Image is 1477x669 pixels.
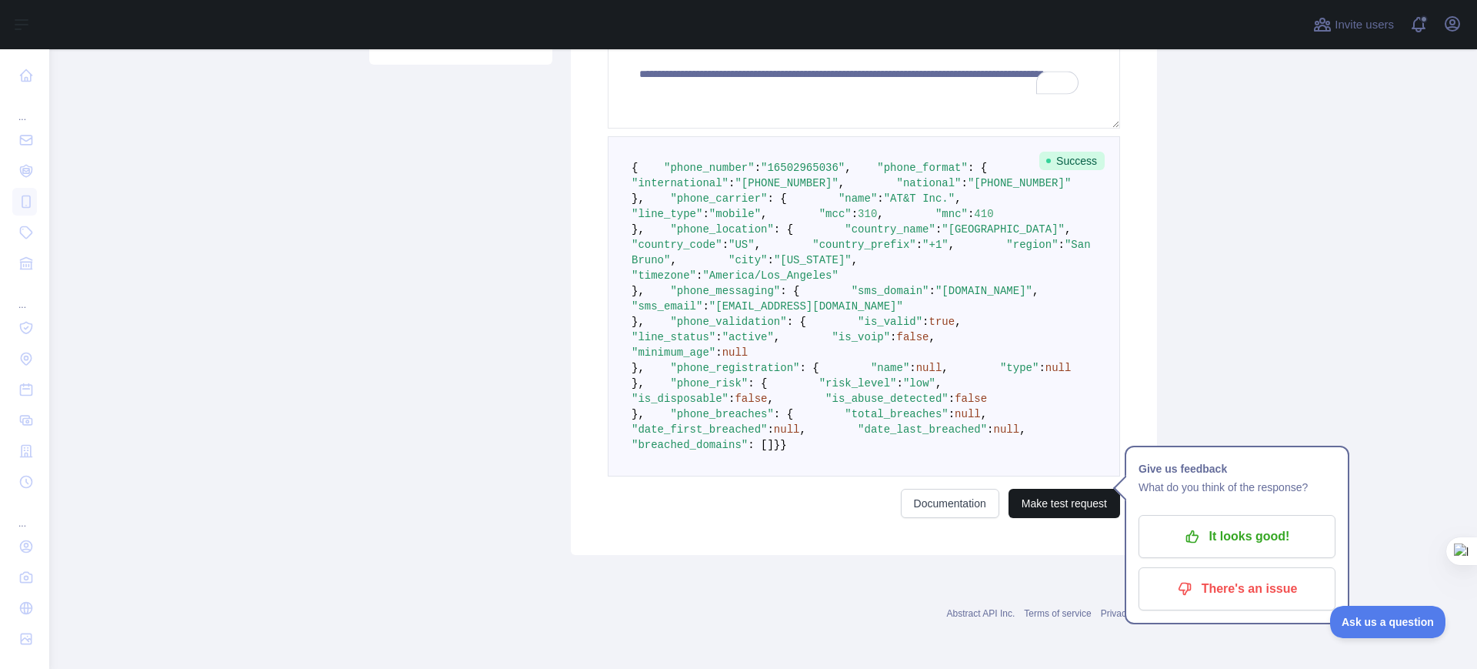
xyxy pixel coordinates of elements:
[728,177,735,189] span: :
[748,377,767,390] span: : {
[787,316,806,328] span: : {
[761,162,845,174] span: "16502965036"
[715,331,722,343] span: :
[608,35,1120,129] textarea: To enrich screen reader interactions, please activate Accessibility in Grammarly extension settings
[12,280,37,311] div: ...
[709,300,903,313] span: "[EMAIL_ADDRESS][DOMAIN_NAME]"
[664,162,755,174] span: "phone_number"
[722,239,728,251] span: :
[632,316,645,328] span: },
[780,439,786,451] span: }
[702,300,708,313] span: :
[962,177,968,189] span: :
[670,377,748,390] span: "phone_risk"
[632,239,722,251] span: "country_code"
[767,393,773,405] span: ,
[735,393,767,405] span: false
[845,408,948,420] span: "total_breaches"
[1024,608,1091,619] a: Terms of service
[929,285,935,297] span: :
[632,208,702,220] span: "line_type"
[890,331,896,343] span: :
[632,393,728,405] span: "is_disposable"
[922,316,929,328] span: :
[670,223,773,236] span: "phone_location"
[858,208,877,220] span: 310
[819,208,852,220] span: "mcc"
[1330,606,1446,638] iframe: Toggle Customer Support
[755,239,761,251] span: ,
[974,208,993,220] span: 410
[767,254,773,266] span: :
[767,423,773,436] span: :
[1139,515,1335,558] button: It looks good!
[1045,362,1072,374] span: null
[632,162,638,174] span: {
[709,208,761,220] span: "mobile"
[799,423,805,436] span: ,
[968,208,974,220] span: :
[947,608,1015,619] a: Abstract API Inc.
[632,192,645,205] span: },
[949,393,955,405] span: :
[632,408,645,420] span: },
[780,285,799,297] span: : {
[632,439,748,451] span: "breached_domains"
[755,162,761,174] span: :
[896,177,961,189] span: "national"
[884,192,955,205] span: "AT&T Inc."
[774,223,793,236] span: : {
[981,408,987,420] span: ,
[12,92,37,123] div: ...
[632,223,645,236] span: },
[1039,362,1045,374] span: :
[1059,239,1065,251] span: :
[715,346,722,359] span: :
[877,208,883,220] span: ,
[839,192,877,205] span: "name"
[728,393,735,405] span: :
[877,162,968,174] span: "phone_format"
[1009,489,1120,518] button: Make test request
[852,285,929,297] span: "sms_domain"
[1000,362,1039,374] span: "type"
[897,331,929,343] span: false
[761,208,767,220] span: ,
[12,499,37,530] div: ...
[968,177,1071,189] span: "[PHONE_NUMBER]"
[955,316,961,328] span: ,
[1101,608,1157,619] a: Privacy policy
[942,362,948,374] span: ,
[702,208,708,220] span: :
[1006,239,1058,251] span: "region"
[812,239,915,251] span: "country_prefix"
[767,192,786,205] span: : {
[632,177,728,189] span: "international"
[852,208,858,220] span: :
[929,316,955,328] span: true
[852,254,858,266] span: ,
[670,254,676,266] span: ,
[670,408,773,420] span: "phone_breaches"
[825,393,949,405] span: "is_abuse_detected"
[774,254,852,266] span: "[US_STATE]"
[799,362,819,374] span: : {
[1139,460,1335,478] h1: Give us feedback
[702,269,838,282] span: "America/Los_Angeles"
[858,423,987,436] span: "date_last_breached"
[935,377,942,390] span: ,
[877,192,883,205] span: :
[929,331,935,343] span: ,
[1335,16,1394,34] span: Invite users
[632,285,645,297] span: },
[670,285,780,297] span: "phone_messaging"
[722,331,774,343] span: "active"
[909,362,915,374] span: :
[949,239,955,251] span: ,
[632,362,645,374] span: },
[968,162,987,174] span: : {
[935,223,942,236] span: :
[1139,478,1335,497] p: What do you think of the response?
[819,377,897,390] span: "risk_level"
[1310,12,1397,37] button: Invite users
